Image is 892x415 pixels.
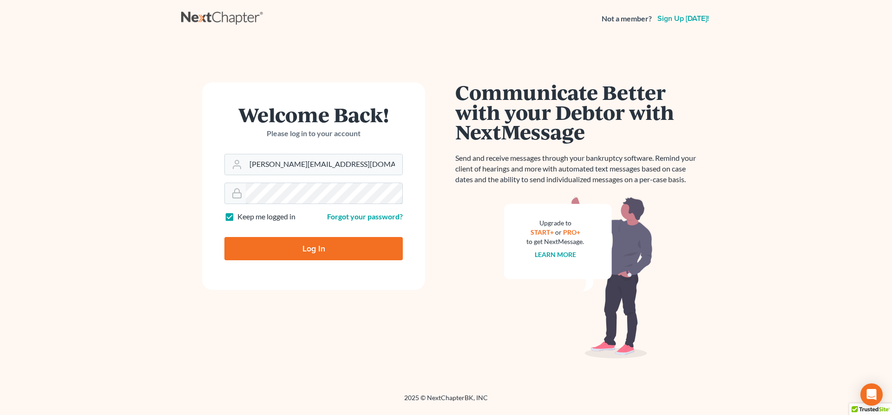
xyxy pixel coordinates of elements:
[860,383,883,406] div: Open Intercom Messenger
[455,153,702,185] p: Send and receive messages through your bankruptcy software. Remind your client of hearings and mo...
[531,228,554,236] a: START+
[504,196,653,359] img: nextmessage_bg-59042aed3d76b12b5cd301f8e5b87938c9018125f34e5fa2b7a6b67550977c72.svg
[224,105,403,125] h1: Welcome Back!
[563,228,580,236] a: PRO+
[455,82,702,142] h1: Communicate Better with your Debtor with NextMessage
[526,218,584,228] div: Upgrade to
[181,393,711,410] div: 2025 © NextChapterBK, INC
[602,13,652,24] strong: Not a member?
[224,128,403,139] p: Please log in to your account
[656,15,711,22] a: Sign up [DATE]!
[224,237,403,260] input: Log In
[237,211,295,222] label: Keep me logged in
[246,154,402,175] input: Email Address
[535,250,576,258] a: Learn more
[526,237,584,246] div: to get NextMessage.
[555,228,562,236] span: or
[327,212,403,221] a: Forgot your password?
